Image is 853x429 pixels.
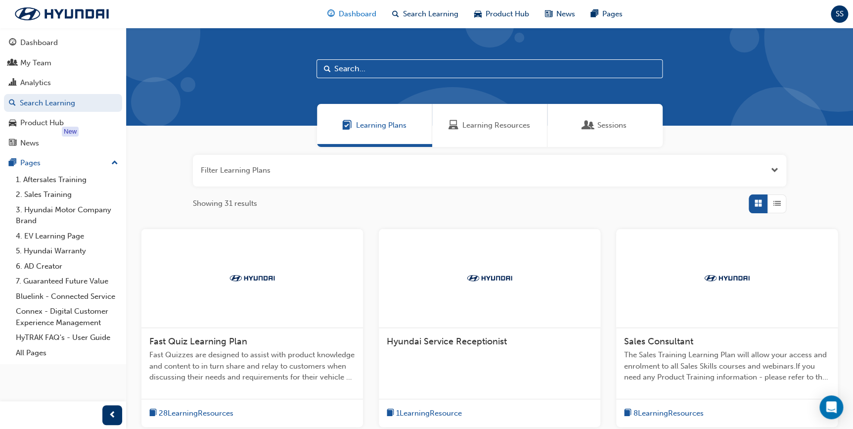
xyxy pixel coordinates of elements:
a: Search Learning [4,94,122,112]
button: Open the filter [771,165,778,176]
a: Learning ResourcesLearning Resources [432,104,547,147]
a: TrakHyundai Service Receptionistbook-icon1LearningResource [379,229,600,428]
div: Analytics [20,77,51,89]
span: book-icon [149,407,157,420]
span: people-icon [9,59,16,68]
div: Dashboard [20,37,58,48]
img: Trak [225,273,279,283]
button: DashboardMy TeamAnalyticsSearch LearningProduct HubNews [4,32,122,154]
a: Product Hub [4,114,122,132]
img: Trak [700,273,754,283]
a: 2. Sales Training [12,187,122,202]
span: pages-icon [591,8,598,20]
a: HyTRAK FAQ's - User Guide [12,330,122,345]
span: Sessions [584,120,593,131]
span: 28 Learning Resources [159,408,233,419]
span: Showing 31 results [193,198,257,209]
span: Pages [602,8,623,20]
a: Connex - Digital Customer Experience Management [12,304,122,330]
span: prev-icon [109,409,116,422]
span: Dashboard [339,8,376,20]
div: Open Intercom Messenger [819,395,843,419]
div: Pages [20,157,41,169]
a: Bluelink - Connected Service [12,289,122,304]
button: SS [831,5,848,23]
span: Product Hub [486,8,529,20]
span: search-icon [9,99,16,108]
span: Search Learning [403,8,458,20]
span: book-icon [387,407,394,420]
a: pages-iconPages [583,4,630,24]
a: TrakFast Quiz Learning PlanFast Quizzes are designed to assist with product knowledge and content... [141,229,363,428]
div: Tooltip anchor [62,127,79,137]
a: 7. Guaranteed Future Value [12,274,122,289]
span: Learning Resources [462,120,530,131]
span: Sessions [597,120,627,131]
div: News [20,138,39,149]
span: news-icon [9,139,16,148]
span: book-icon [624,407,631,420]
a: SessionsSessions [547,104,663,147]
span: News [556,8,575,20]
a: 3. Hyundai Motor Company Brand [12,202,122,229]
a: My Team [4,54,122,72]
span: 8 Learning Resources [633,408,704,419]
a: car-iconProduct Hub [466,4,537,24]
span: search-icon [392,8,399,20]
span: car-icon [474,8,482,20]
span: guage-icon [9,39,16,48]
span: car-icon [9,119,16,128]
span: Learning Resources [449,120,458,131]
span: The Sales Training Learning Plan will allow your access and enrolment to all Sales Skills courses... [624,349,830,383]
span: SS [836,8,844,20]
span: List [773,198,781,209]
a: 1. Aftersales Training [12,172,122,188]
img: Trak [5,3,119,24]
span: 1 Learning Resource [396,408,462,419]
span: Fast Quiz Learning Plan [149,336,247,347]
button: book-icon1LearningResource [387,407,462,420]
span: pages-icon [9,159,16,168]
span: Search [324,63,331,75]
span: chart-icon [9,79,16,88]
input: Search... [316,59,663,78]
a: 6. AD Creator [12,259,122,274]
span: up-icon [111,157,118,170]
button: Pages [4,154,122,172]
span: guage-icon [327,8,335,20]
a: 4. EV Learning Page [12,229,122,244]
img: Trak [462,273,517,283]
a: Analytics [4,74,122,92]
span: Grid [755,198,762,209]
span: Fast Quizzes are designed to assist with product knowledge and content to in turn share and relay... [149,349,355,383]
a: News [4,134,122,152]
a: All Pages [12,345,122,361]
a: TrakSales ConsultantThe Sales Training Learning Plan will allow your access and enrolment to all ... [616,229,838,428]
div: My Team [20,57,51,69]
div: Product Hub [20,117,64,129]
span: news-icon [545,8,552,20]
span: Learning Plans [342,120,352,131]
button: book-icon8LearningResources [624,407,704,420]
a: 5. Hyundai Warranty [12,243,122,259]
span: Hyundai Service Receptionist [387,336,507,347]
span: Learning Plans [356,120,406,131]
a: search-iconSearch Learning [384,4,466,24]
button: book-icon28LearningResources [149,407,233,420]
span: Sales Consultant [624,336,693,347]
a: news-iconNews [537,4,583,24]
a: guage-iconDashboard [319,4,384,24]
a: Learning PlansLearning Plans [317,104,432,147]
a: Dashboard [4,34,122,52]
